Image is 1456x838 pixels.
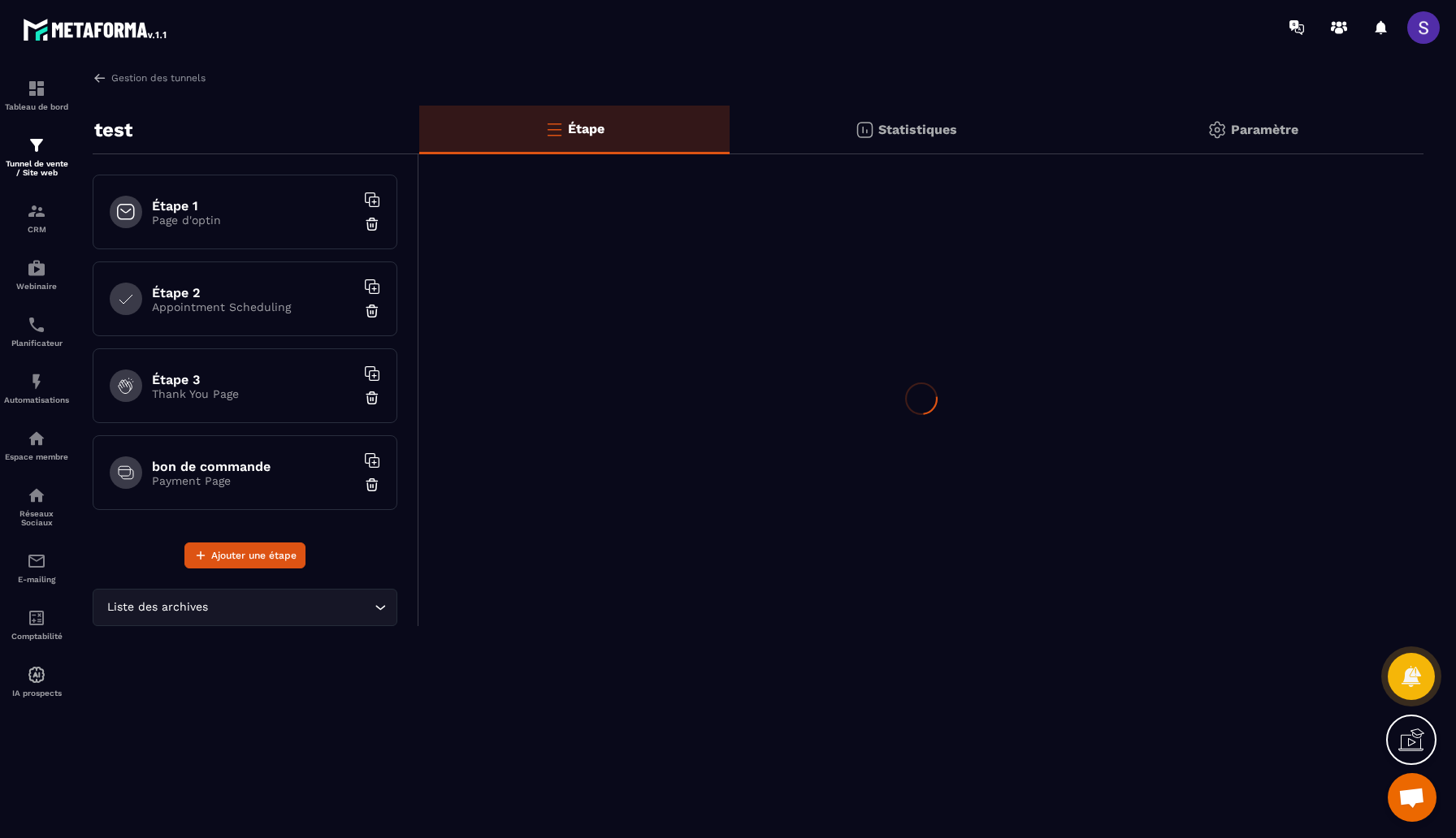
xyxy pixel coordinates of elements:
img: email [27,551,46,571]
img: automations [27,429,46,448]
img: automations [27,372,46,391]
p: test [94,114,132,146]
a: automationsautomationsEspace membre [4,417,69,473]
a: automationsautomationsWebinaire [4,246,69,303]
p: Étape [568,121,604,136]
img: automations [27,258,46,278]
p: Page d'optin [152,214,355,227]
img: accountant [27,608,46,628]
img: scheduler [27,315,46,335]
span: Ajouter une étape [211,547,297,564]
a: schedulerschedulerPlanificateur [4,303,69,360]
p: Espace membre [4,452,69,461]
img: logo [23,15,169,44]
img: arrow [93,71,107,85]
img: stats.20deebd0.svg [855,120,874,140]
p: Statistiques [878,122,957,137]
img: trash [364,303,380,319]
input: Search for option [211,598,370,616]
h6: bon de commande [152,459,355,474]
a: emailemailE-mailing [4,539,69,596]
img: formation [27,136,46,155]
span: Liste des archives [103,598,211,616]
img: automations [27,665,46,685]
a: Ouvrir le chat [1388,773,1436,822]
button: Ajouter une étape [184,542,305,568]
img: formation [27,79,46,98]
p: Planificateur [4,339,69,348]
img: setting-gr.5f69749f.svg [1207,120,1227,140]
p: Thank You Page [152,387,355,400]
a: formationformationTunnel de vente / Site web [4,123,69,189]
a: formationformationTableau de bord [4,67,69,123]
a: Gestion des tunnels [93,71,206,85]
h6: Étape 2 [152,285,355,300]
p: Automatisations [4,395,69,404]
a: automationsautomationsAutomatisations [4,360,69,417]
a: accountantaccountantComptabilité [4,596,69,653]
h6: Étape 3 [152,372,355,387]
p: Paramètre [1231,122,1298,137]
p: Réseaux Sociaux [4,509,69,527]
div: Search for option [93,589,397,626]
p: CRM [4,225,69,234]
p: Webinaire [4,282,69,291]
p: Tunnel de vente / Site web [4,159,69,177]
p: Tableau de bord [4,102,69,111]
p: Comptabilité [4,632,69,641]
a: social-networksocial-networkRéseaux Sociaux [4,473,69,539]
img: trash [364,477,380,493]
img: formation [27,201,46,221]
a: formationformationCRM [4,189,69,246]
img: bars-o.4a397970.svg [544,119,564,139]
p: Payment Page [152,474,355,487]
h6: Étape 1 [152,198,355,214]
img: trash [364,216,380,232]
p: E-mailing [4,575,69,584]
p: Appointment Scheduling [152,300,355,313]
img: trash [364,390,380,406]
p: IA prospects [4,689,69,698]
img: social-network [27,486,46,505]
